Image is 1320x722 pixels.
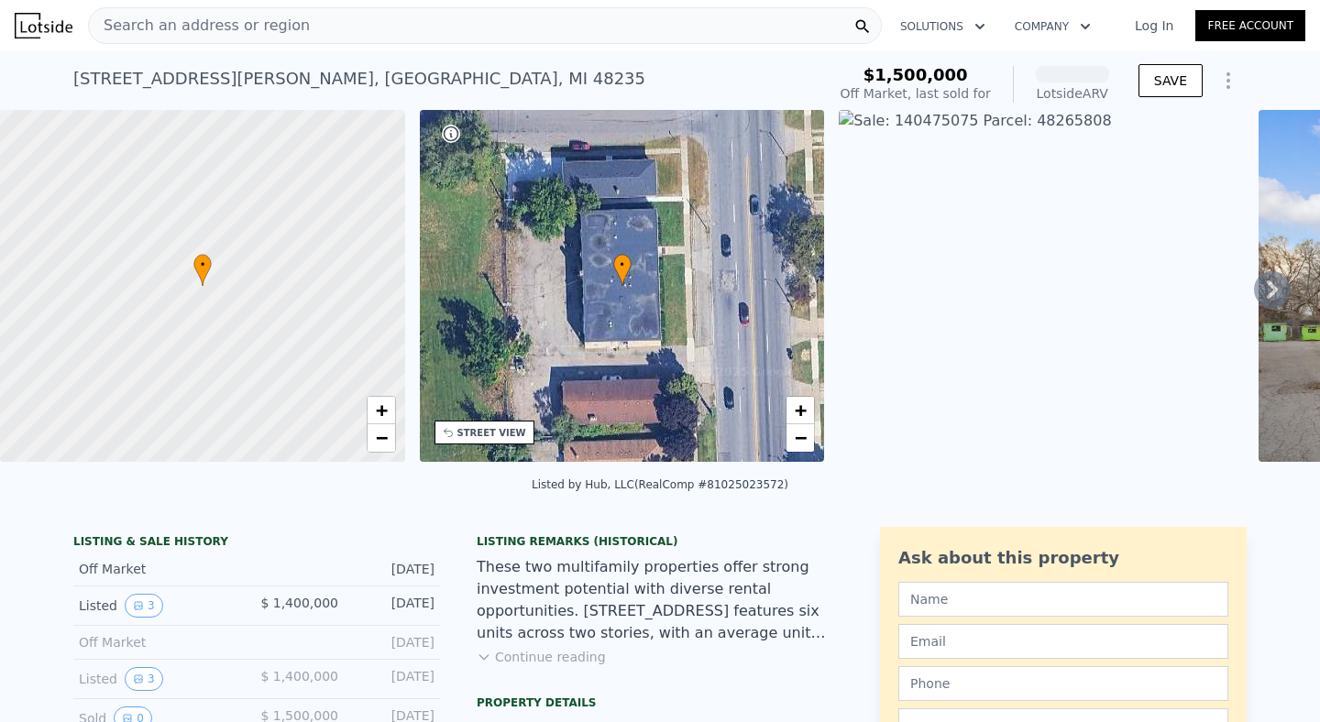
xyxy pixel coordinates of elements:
[260,669,338,684] span: $ 1,400,000
[79,633,242,651] div: Off Market
[79,667,242,691] div: Listed
[532,478,788,491] div: Listed by Hub, LLC (RealComp #81025023572)
[795,399,807,421] span: +
[260,596,338,610] span: $ 1,400,000
[353,633,434,651] div: [DATE]
[193,257,212,273] span: •
[193,254,212,286] div: •
[786,397,814,424] a: Zoom in
[477,534,843,549] div: Listing Remarks (Historical)
[1138,64,1203,97] button: SAVE
[613,257,632,273] span: •
[89,15,310,37] span: Search an address or region
[898,666,1228,701] input: Phone
[477,556,843,644] div: These two multifamily properties offer strong investment potential with diverse rental opportunit...
[79,560,242,578] div: Off Market
[375,399,387,421] span: +
[125,667,163,691] button: View historical data
[353,560,434,578] div: [DATE]
[79,594,242,618] div: Listed
[795,426,807,449] span: −
[885,10,1000,43] button: Solutions
[15,13,72,38] img: Lotside
[477,695,843,710] div: Property details
[1000,10,1105,43] button: Company
[1195,10,1305,41] a: Free Account
[839,110,1244,462] img: Sale: 140475075 Parcel: 48265808
[1113,16,1195,35] a: Log In
[863,65,968,84] span: $1,500,000
[368,424,395,452] a: Zoom out
[457,426,526,440] div: STREET VIEW
[898,582,1228,617] input: Name
[73,534,440,552] div: LISTING & SALE HISTORY
[353,667,434,691] div: [DATE]
[353,594,434,618] div: [DATE]
[375,426,387,449] span: −
[368,397,395,424] a: Zoom in
[613,254,632,286] div: •
[898,545,1228,571] div: Ask about this property
[73,66,645,92] div: [STREET_ADDRESS][PERSON_NAME] , [GEOGRAPHIC_DATA] , MI 48235
[898,624,1228,659] input: Email
[477,648,606,666] button: Continue reading
[841,84,991,103] div: Off Market, last sold for
[125,594,163,618] button: View historical data
[786,424,814,452] a: Zoom out
[1210,62,1247,99] button: Show Options
[1036,84,1109,103] div: Lotside ARV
